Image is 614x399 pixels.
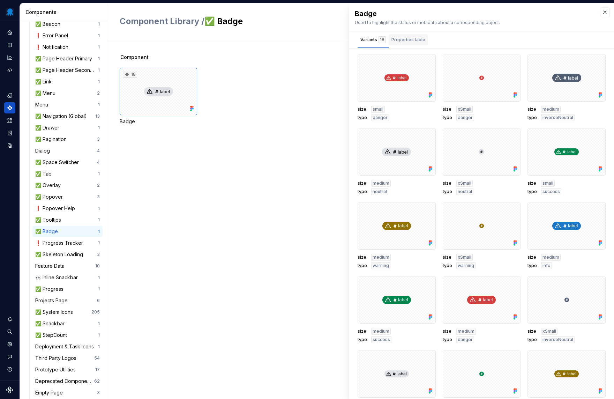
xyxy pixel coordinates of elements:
div: Components [4,102,15,113]
div: ✅ Link [35,78,54,85]
div: ❗️ Error Panel [35,32,71,39]
div: ❗️ Progress Tracker [35,239,86,246]
span: danger [373,115,388,120]
span: type [443,115,452,120]
a: Empty Page3 [32,387,103,398]
span: type [527,115,537,120]
a: Home [4,27,15,38]
h2: ✅ Badge [120,16,441,27]
div: 1 [98,67,100,73]
span: medium [542,254,559,260]
span: size [358,328,367,334]
span: type [358,115,367,120]
div: ✅ Beacon [35,21,63,28]
a: 👀 Inline Snackbar1 [32,272,103,283]
div: Components [25,9,104,16]
a: Code automation [4,65,15,76]
a: Feature Data10 [32,260,103,272]
div: ✅ Tab [35,170,54,177]
span: size [358,254,367,260]
span: size [443,180,452,186]
div: ❗️ Notification [35,44,71,51]
div: Badge [120,118,197,125]
div: ✅ Page Header Primary [35,55,95,62]
span: danger [458,115,473,120]
a: Third Party Logos54 [32,353,103,364]
a: ✅ Tab1 [32,168,103,179]
span: xSmall [542,328,556,334]
div: Variants [360,36,386,43]
div: ✅ System Icons [35,309,76,316]
span: type [358,189,367,194]
span: xSmall [458,180,471,186]
a: ✅ Progress1 [32,283,103,295]
div: 10 [95,263,100,269]
div: 1 [98,275,100,280]
div: 1 [98,240,100,246]
div: ✅ Popover [35,193,66,200]
div: ✅ Badge [35,228,61,235]
span: success [373,337,390,342]
span: size [443,254,452,260]
a: ❗️ Popover Help1 [32,203,103,214]
span: neutral [373,189,387,194]
a: ✅ Beacon1 [32,19,103,30]
div: Documentation [4,39,15,51]
span: type [527,337,537,342]
div: Third Party Logos [35,355,79,362]
div: 2 [97,90,100,96]
div: 1 [98,229,100,234]
div: Menu [35,101,51,108]
a: Projects Page6 [32,295,103,306]
div: Used to highlight the status or metadata about a corresponding object. [355,20,593,25]
a: Dialog4 [32,145,103,156]
span: inverseNeutral [542,115,573,120]
span: size [358,106,367,112]
div: 13 [95,113,100,119]
a: ✅ Page Header Primary1 [32,53,103,64]
span: Component [120,54,149,61]
div: ✅ Drawer [35,124,62,131]
div: ✅ Overlay [35,182,63,189]
div: 1 [98,171,100,177]
span: size [527,254,537,260]
div: Feature Data [35,263,67,269]
a: Design tokens [4,90,15,101]
div: 62 [94,378,100,384]
div: Deprecated Components [35,378,94,385]
span: xSmall [458,106,471,112]
span: medium [542,106,559,112]
div: 3 [97,252,100,257]
div: 1 [98,56,100,61]
a: Settings [4,339,15,350]
span: size [527,106,537,112]
a: ✅ Menu2 [32,88,103,99]
div: 3 [97,390,100,396]
span: type [358,337,367,342]
div: Empty Page [35,389,66,396]
span: type [443,189,452,194]
button: Contact support [4,351,15,362]
span: size [527,328,537,334]
span: type [527,263,537,268]
a: ❗️ Progress Tracker1 [32,237,103,249]
a: Deprecated Components62 [32,376,103,387]
a: Analytics [4,52,15,63]
svg: Supernova Logo [6,386,13,393]
span: medium [373,180,389,186]
div: 4 [97,148,100,154]
div: Notifications [4,313,15,325]
span: xSmall [458,254,471,260]
div: 1 [98,321,100,326]
span: warning [373,263,389,268]
div: 1 [98,125,100,131]
div: 1 [98,21,100,27]
div: Dialog [35,147,53,154]
a: Menu1 [32,99,103,110]
span: medium [373,254,389,260]
div: 1 [98,102,100,108]
span: neutral [458,189,472,194]
span: type [443,337,452,342]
